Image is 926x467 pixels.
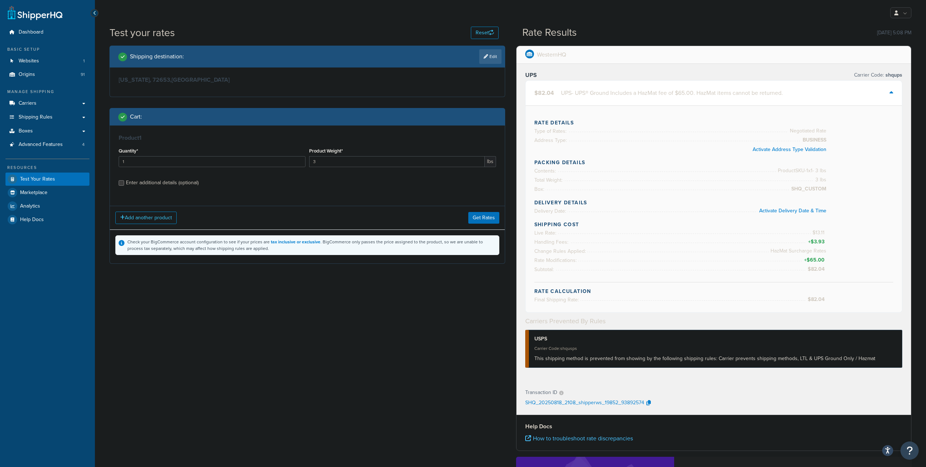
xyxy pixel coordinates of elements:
[776,166,826,175] span: Product SKU-1 x 1 - 3 lbs
[127,239,496,252] div: Check your BigCommerce account configuration to see if your prices are . BigCommerce only passes ...
[534,238,570,246] span: Handling Fees:
[471,27,499,39] button: Reset
[19,114,53,120] span: Shipping Rules
[5,46,89,53] div: Basic Setup
[525,398,644,409] p: SHQ_20250818_2108_shipperws_19852_93892574
[537,50,566,60] p: WesternHQ
[115,212,177,224] button: Add another product
[5,89,89,95] div: Manage Shipping
[5,26,89,39] a: Dashboard
[534,221,894,228] h4: Shipping Cost
[534,89,554,97] span: $82.04
[19,58,39,64] span: Websites
[109,26,175,40] h1: Test your rates
[5,186,89,199] a: Marketplace
[309,156,485,167] input: 0.00
[5,54,89,68] a: Websites1
[525,422,903,431] h4: Help Docs
[5,213,89,226] a: Help Docs
[5,200,89,213] a: Analytics
[534,229,558,237] span: Live Rate:
[525,316,903,326] h4: Carriers Prevented By Rules
[5,138,89,151] li: Advanced Features
[20,217,44,223] span: Help Docs
[534,296,581,304] span: Final Shipping Rate:
[5,124,89,138] a: Boxes
[812,229,826,236] span: $13.11
[811,238,826,246] span: $3.93
[119,156,306,167] input: 0.0
[19,128,33,134] span: Boxes
[5,111,89,124] a: Shipping Rules
[753,146,826,153] a: Activate Address Type Validation
[807,256,826,264] span: $65.00
[119,76,496,84] h3: [US_STATE], 72653 , [GEOGRAPHIC_DATA]
[5,68,89,81] li: Origins
[534,199,894,207] h4: Delivery Details
[769,247,826,255] span: HazMat Surcharge Rates
[808,296,826,303] span: $82.04
[5,165,89,171] div: Resources
[522,27,577,38] h2: Rate Results
[479,49,502,64] a: Edit
[534,287,894,295] h4: Rate Calculation
[534,207,568,215] span: Delivery Date:
[19,142,63,148] span: Advanced Features
[534,256,579,264] span: Rate Modifications:
[485,156,496,167] span: lbs
[5,68,89,81] a: Origins91
[119,148,138,154] label: Quantity*
[854,70,902,80] p: Carrier Code:
[806,238,826,246] span: +
[788,127,826,135] span: Negotiated Rate
[525,387,557,398] p: Transaction ID
[534,167,558,175] span: Contents:
[5,97,89,110] a: Carriers
[884,71,902,79] span: shqups
[814,175,826,184] span: 3 lbs
[20,176,55,182] span: Test Your Rates
[119,134,496,142] h3: Product 1
[534,136,569,144] span: Address Type:
[534,176,564,184] span: Total Weight:
[271,239,320,245] a: tax inclusive or exclusive
[468,212,499,224] button: Get Rates
[5,138,89,151] a: Advanced Features4
[5,173,89,186] a: Test Your Rates
[534,266,556,273] span: Subtotal:
[130,53,184,60] h2: Shipping destination :
[534,247,588,255] span: Change Rules Applied:
[82,142,85,148] span: 4
[81,72,85,78] span: 91
[801,136,826,144] span: BUSINESS
[19,29,43,35] span: Dashboard
[525,72,537,79] h3: UPS
[534,185,546,193] span: Box:
[534,119,894,127] h4: Rate Details
[534,355,875,362] span: This shipping method is prevented from showing by the following shipping rules: Carrier prevents ...
[309,148,343,154] label: Product Weight*
[130,113,142,120] h2: Cart :
[119,180,124,186] input: Enter additional details (optional)
[20,203,40,209] span: Analytics
[534,127,568,135] span: Type of Rates:
[126,178,199,188] div: Enter additional details (optional)
[534,334,897,344] div: USPS
[808,265,826,273] span: $82.04
[561,88,783,98] div: UPS - UPS® Ground Includes a HazMat fee of $65.00. HazMat items cannot be returned.
[5,54,89,68] li: Websites
[534,343,897,354] div: Carrier Code: shqusps
[789,185,826,193] span: SHQ_CUSTOM
[83,58,85,64] span: 1
[877,28,911,38] p: [DATE] 5:08 PM
[900,441,919,460] button: Open Resource Center
[525,434,633,443] a: How to troubleshoot rate discrepancies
